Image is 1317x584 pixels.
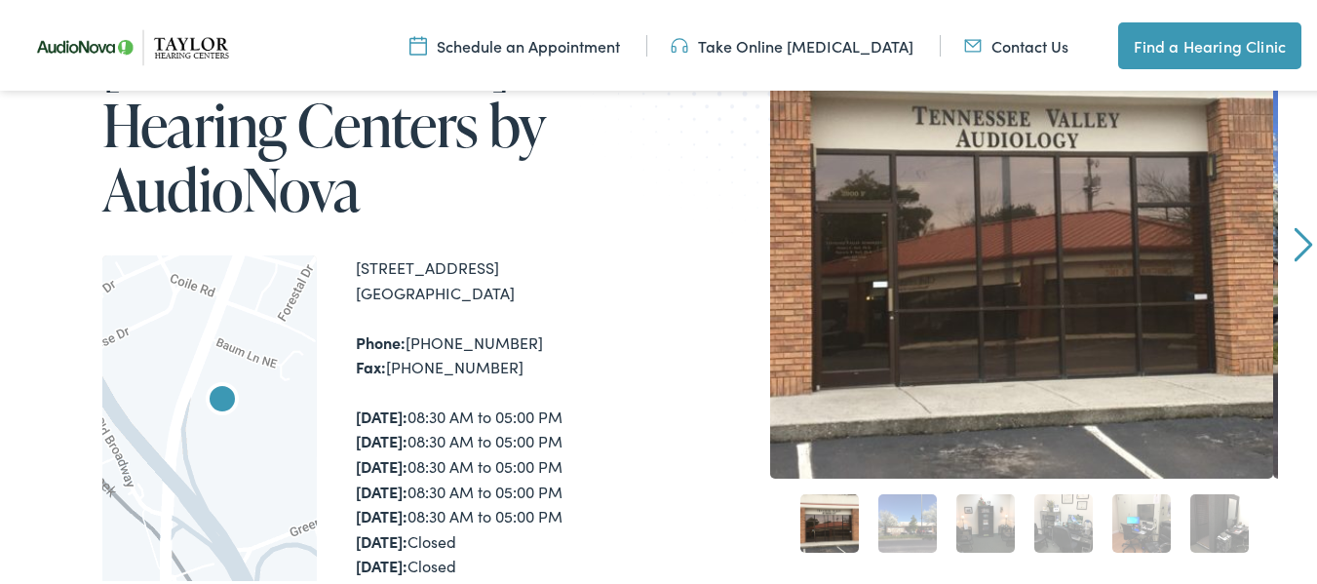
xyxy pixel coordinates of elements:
[199,375,246,422] div: Taylor Hearing Centers by AudioNova
[1118,19,1301,66] a: Find a Hearing Clinic
[356,527,407,549] strong: [DATE]:
[102,25,666,218] h1: [PERSON_NAME] Hearing Centers by AudioNova
[800,491,859,550] a: 1
[356,403,407,424] strong: [DATE]:
[356,329,406,350] strong: Phone:
[409,32,427,54] img: utility icon
[1295,224,1313,259] a: Next
[671,32,688,54] img: utility icon
[356,353,386,374] strong: Fax:
[671,32,913,54] a: Take Online [MEDICAL_DATA]
[356,427,407,448] strong: [DATE]:
[964,32,1068,54] a: Contact Us
[956,491,1015,550] a: 3
[356,552,407,573] strong: [DATE]:
[356,402,666,576] div: 08:30 AM to 05:00 PM 08:30 AM to 05:00 PM 08:30 AM to 05:00 PM 08:30 AM to 05:00 PM 08:30 AM to 0...
[356,452,407,474] strong: [DATE]:
[409,32,620,54] a: Schedule an Appointment
[1112,491,1171,550] a: 5
[1190,491,1249,550] a: 6
[878,491,937,550] a: 2
[356,478,407,499] strong: [DATE]:
[964,32,982,54] img: utility icon
[356,502,407,524] strong: [DATE]:
[356,328,666,377] div: [PHONE_NUMBER] [PHONE_NUMBER]
[1034,491,1093,550] a: 4
[356,253,666,302] div: [STREET_ADDRESS] [GEOGRAPHIC_DATA]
